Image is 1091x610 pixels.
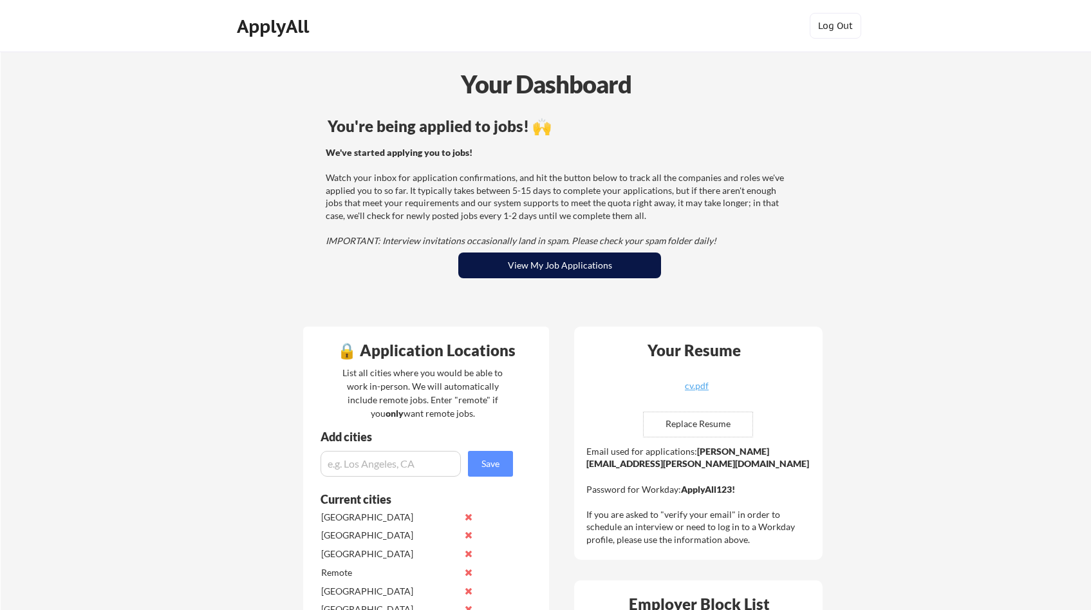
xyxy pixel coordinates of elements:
div: cv.pdf [620,381,773,390]
button: View My Job Applications [458,253,661,278]
div: Your Resume [630,343,758,358]
button: Log Out [810,13,861,39]
div: Your Dashboard [1,66,1091,102]
input: e.g. Los Angeles, CA [321,451,461,477]
strong: [PERSON_NAME][EMAIL_ADDRESS][PERSON_NAME][DOMAIN_NAME] [586,446,809,470]
div: Email used for applications: Password for Workday: If you are asked to "verify your email" in ord... [586,445,814,546]
strong: only [386,408,404,419]
div: ApplyAll [237,15,313,37]
strong: We've started applying you to jobs! [326,147,472,158]
strong: ApplyAll123! [681,484,735,495]
div: Remote [321,566,457,579]
div: Add cities [321,431,516,443]
div: You're being applied to jobs! 🙌 [328,119,792,134]
div: 🔒 Application Locations [306,343,546,358]
button: Save [468,451,513,477]
div: [GEOGRAPHIC_DATA] [321,511,457,524]
em: IMPORTANT: Interview invitations occasionally land in spam. Please check your spam folder daily! [326,235,716,246]
div: [GEOGRAPHIC_DATA] [321,529,457,542]
div: [GEOGRAPHIC_DATA] [321,548,457,560]
div: Current cities [321,493,499,505]
div: List all cities where you would be able to work in-person. We will automatically include remote j... [334,366,511,420]
div: Watch your inbox for application confirmations, and hit the button below to track all the compani... [326,146,790,247]
div: [GEOGRAPHIC_DATA] [321,585,457,598]
a: cv.pdf [620,381,773,401]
